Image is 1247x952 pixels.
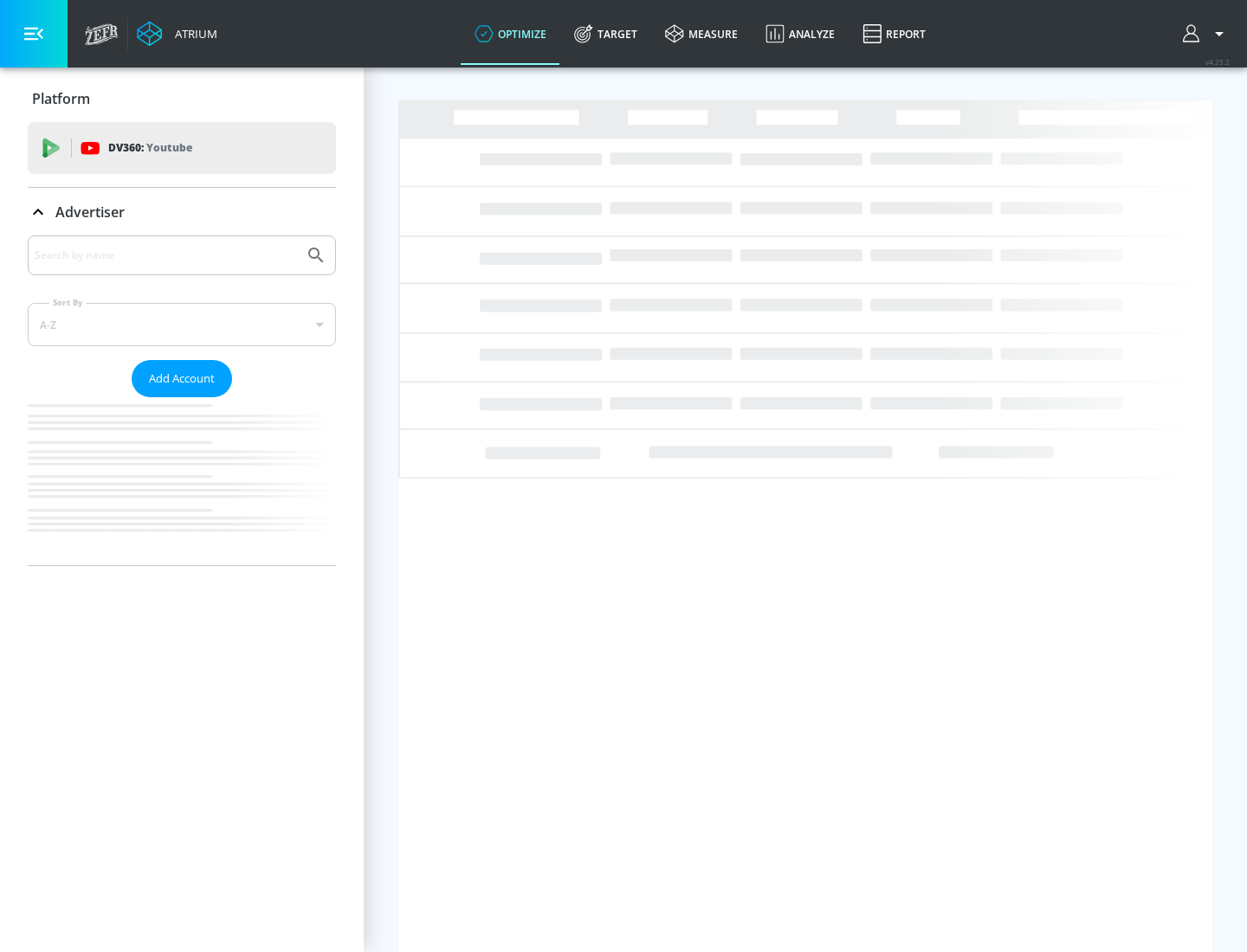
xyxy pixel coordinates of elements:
[132,360,232,397] button: Add Account
[146,138,192,157] p: Youtube
[560,3,651,65] a: Target
[28,122,336,174] div: DV360: Youtube
[49,297,87,308] label: Sort By
[149,369,215,389] span: Add Account
[651,3,752,65] a: measure
[35,244,297,267] input: Search by name
[461,3,560,65] a: optimize
[168,26,217,42] div: Atrium
[28,74,336,123] div: Platform
[28,303,336,346] div: A-Z
[1205,57,1230,67] span: v 4.25.2
[28,235,336,565] div: Advertiser
[55,203,125,222] p: Advertiser
[137,21,217,47] a: Atrium
[28,397,336,565] nav: list of Advertiser
[752,3,849,65] a: Analyze
[108,138,192,158] p: DV360:
[32,89,90,108] p: Platform
[849,3,940,65] a: Report
[28,188,336,236] div: Advertiser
